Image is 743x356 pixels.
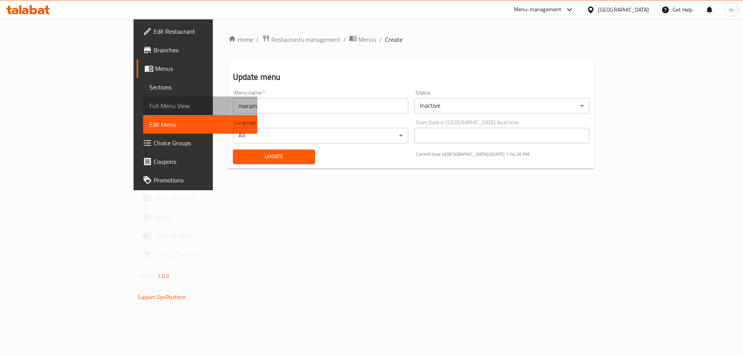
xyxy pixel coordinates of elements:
[379,35,382,44] li: /
[154,157,252,166] span: Coupons
[256,35,259,44] li: /
[137,152,258,171] a: Coupons
[137,245,258,264] a: Grocery Checklist
[154,231,252,241] span: Coverage Report
[729,5,734,14] span: m
[137,134,258,152] a: Choice Groups
[154,27,252,36] span: Edit Restaurant
[414,98,590,114] div: Inactive
[143,78,258,96] a: Sections
[358,35,376,44] span: Menus
[343,35,346,44] li: /
[154,138,252,148] span: Choice Groups
[154,45,252,55] span: Branches
[228,34,594,45] nav: breadcrumb
[154,175,252,185] span: Promotions
[262,34,340,45] a: Restaurants management
[137,208,258,227] a: Upsell
[137,171,258,189] a: Promotions
[239,152,309,162] span: Update
[137,284,173,294] span: Get support on:
[233,98,408,114] input: Please enter Menu name
[233,150,315,164] button: Update
[233,128,408,143] div: All
[137,227,258,245] a: Coverage Report
[137,189,258,208] a: Menu disclaimer
[149,83,252,92] span: Sections
[137,271,156,281] span: Version:
[271,35,340,44] span: Restaurants management
[514,5,562,14] div: Menu-management
[154,194,252,203] span: Menu disclaimer
[154,250,252,259] span: Grocery Checklist
[137,41,258,59] a: Branches
[137,59,258,78] a: Menus
[598,5,649,14] div: [GEOGRAPHIC_DATA]
[155,64,252,73] span: Menus
[158,271,169,281] span: 1.0.0
[233,71,590,83] h2: Update menu
[137,292,187,302] a: Support.OpsPlatform
[154,213,252,222] span: Upsell
[137,22,258,41] a: Edit Restaurant
[143,115,258,134] a: Edit Menu
[349,34,376,45] a: Menus
[149,101,252,110] span: Full Menu View
[143,96,258,115] a: Full Menu View
[385,35,402,44] span: Create
[149,120,252,129] span: Edit Menu
[416,151,590,158] p: Current time in [GEOGRAPHIC_DATA] is [DATE] 1:04:26 PM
